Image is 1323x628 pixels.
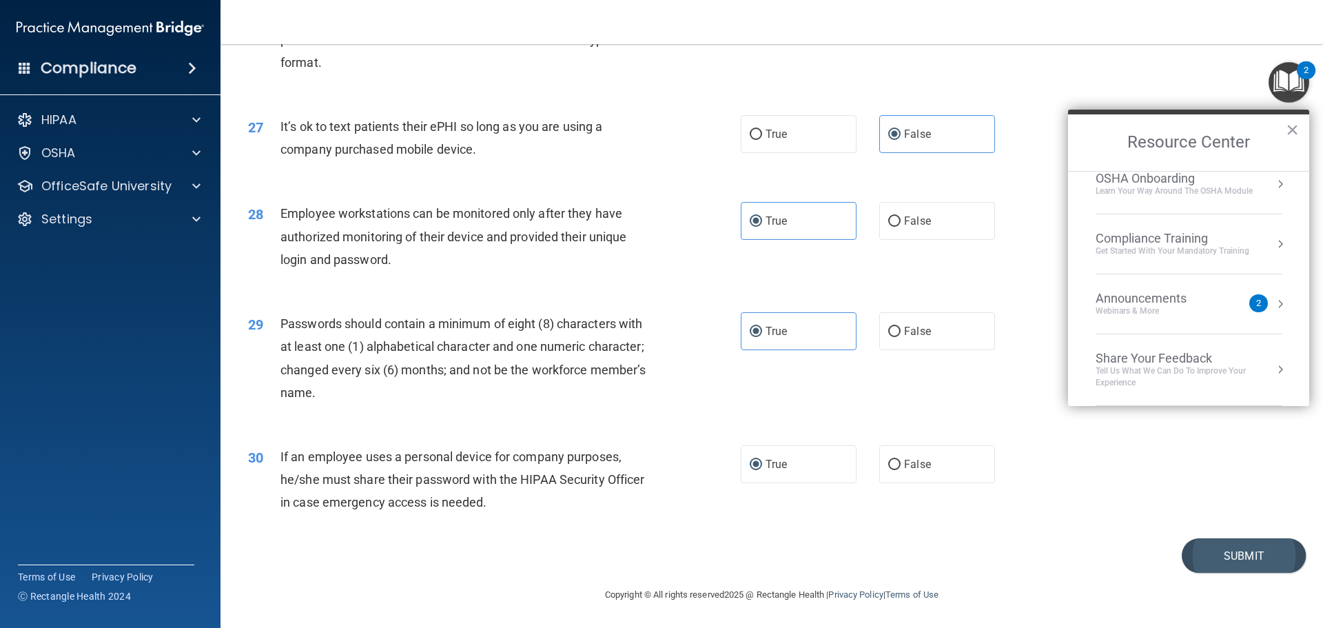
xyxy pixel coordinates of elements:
[750,130,762,140] input: True
[280,206,626,266] span: Employee workstations can be monitored only after they have authorized monitoring of their device...
[248,206,263,223] span: 28
[17,178,201,194] a: OfficeSafe University
[1096,231,1249,246] div: Compliance Training
[280,449,644,509] span: If an employee uses a personal device for company purposes, he/she must share their password with...
[520,573,1023,617] div: Copyright © All rights reserved 2025 @ Rectangle Health | |
[904,214,931,227] span: False
[888,327,901,337] input: False
[41,59,136,78] h4: Compliance
[92,570,154,584] a: Privacy Policy
[904,458,931,471] span: False
[17,145,201,161] a: OSHA
[1269,62,1309,103] button: Open Resource Center, 2 new notifications
[280,316,646,400] span: Passwords should contain a minimum of eight (8) characters with at least one (1) alphabetical cha...
[750,460,762,470] input: True
[1096,185,1253,197] div: Learn your way around the OSHA module
[18,570,75,584] a: Terms of Use
[248,449,263,466] span: 30
[18,589,131,603] span: Ⓒ Rectangle Health 2024
[248,119,263,136] span: 27
[1182,538,1306,574] button: Submit
[828,589,883,600] a: Privacy Policy
[766,214,787,227] span: True
[904,128,931,141] span: False
[1304,70,1309,88] div: 2
[750,216,762,227] input: True
[280,119,602,156] span: It’s ok to text patients their ePHI so long as you are using a company purchased mobile device.
[17,112,201,128] a: HIPAA
[766,325,787,338] span: True
[888,460,901,470] input: False
[248,316,263,333] span: 29
[1286,119,1299,141] button: Close
[1096,245,1249,257] div: Get Started with your mandatory training
[888,216,901,227] input: False
[1096,365,1282,389] div: Tell Us What We Can Do to Improve Your Experience
[1096,291,1214,306] div: Announcements
[41,145,76,161] p: OSHA
[41,112,76,128] p: HIPAA
[41,178,172,194] p: OfficeSafe University
[17,14,204,42] img: PMB logo
[1096,171,1253,186] div: OSHA Onboarding
[17,211,201,227] a: Settings
[888,130,901,140] input: False
[766,128,787,141] span: True
[1068,114,1309,171] h2: Resource Center
[1068,110,1309,406] div: Resource Center
[750,327,762,337] input: True
[41,211,92,227] p: Settings
[1096,351,1282,366] div: Share Your Feedback
[766,458,787,471] span: True
[904,325,931,338] span: False
[885,589,939,600] a: Terms of Use
[1096,305,1214,317] div: Webinars & More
